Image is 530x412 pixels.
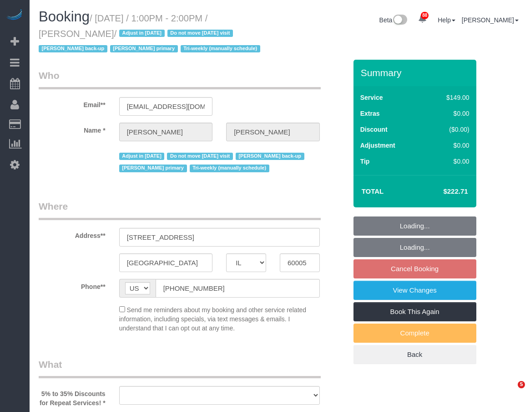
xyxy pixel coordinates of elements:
[280,253,320,272] input: Zip Code**
[181,45,260,52] span: Tri-weekly (manually schedule)
[360,93,383,102] label: Service
[414,9,431,29] a: 88
[353,281,476,300] a: View Changes
[421,12,429,19] span: 88
[32,386,112,407] label: 5% to 35% Discounts for Repeat Services! *
[39,358,321,378] legend: What
[190,165,269,172] span: Tri-weekly (manually schedule)
[226,123,320,141] input: Last Name*
[360,141,395,150] label: Adjustment
[427,141,469,150] div: $0.00
[167,153,232,160] span: Do not move [DATE] visit
[119,165,187,172] span: [PERSON_NAME] primary
[360,125,388,134] label: Discount
[499,381,521,403] iframe: Intercom live chat
[427,125,469,134] div: ($0.00)
[361,67,472,78] h3: Summary
[353,345,476,364] a: Back
[39,13,263,54] small: / [DATE] / 1:00PM - 2:00PM / [PERSON_NAME]
[392,15,407,26] img: New interface
[360,109,380,118] label: Extras
[438,16,455,24] a: Help
[39,69,321,89] legend: Who
[427,93,469,102] div: $149.00
[39,200,321,220] legend: Where
[119,153,165,160] span: Adjust in [DATE]
[518,381,525,388] span: 5
[32,123,112,135] label: Name *
[236,153,304,160] span: [PERSON_NAME] back-up
[119,306,306,332] span: Send me reminders about my booking and other service related information, including specials, via...
[39,9,90,25] span: Booking
[360,157,370,166] label: Tip
[427,157,469,166] div: $0.00
[110,45,178,52] span: [PERSON_NAME] primary
[362,187,384,195] strong: Total
[5,9,24,22] img: Automaid Logo
[427,109,469,118] div: $0.00
[167,30,233,37] span: Do not move [DATE] visit
[119,123,213,141] input: First Name**
[39,29,263,54] span: /
[416,188,468,196] h4: $222.71
[39,45,107,52] span: [PERSON_NAME] back-up
[379,16,408,24] a: Beta
[353,302,476,321] a: Book This Again
[462,16,519,24] a: [PERSON_NAME]
[119,30,165,37] span: Adjust in [DATE]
